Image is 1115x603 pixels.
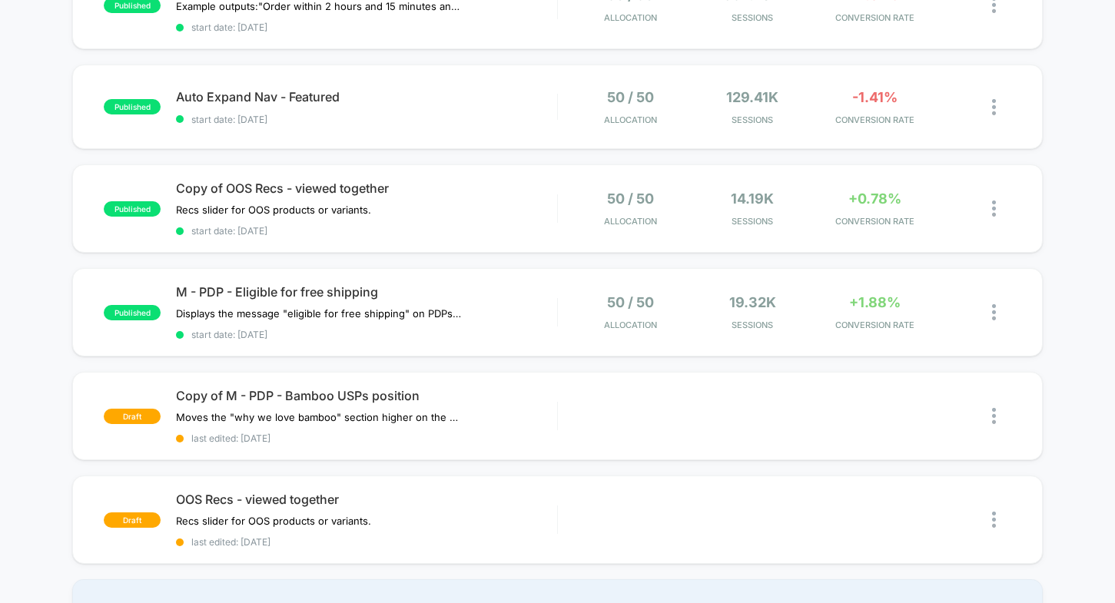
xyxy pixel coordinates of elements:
[818,320,932,330] span: CONVERSION RATE
[848,191,901,207] span: +0.78%
[176,329,556,340] span: start date: [DATE]
[604,216,657,227] span: Allocation
[992,408,996,424] img: close
[992,99,996,115] img: close
[176,432,556,444] span: last edited: [DATE]
[604,114,657,125] span: Allocation
[818,114,932,125] span: CONVERSION RATE
[992,304,996,320] img: close
[818,216,932,227] span: CONVERSION RATE
[176,411,461,423] span: Moves the "why we love bamboo" section higher on the PDP, closer to the CTA.
[104,201,161,217] span: published
[176,307,461,320] span: Displays the message "eligible for free shipping" on PDPs $85+ ([GEOGRAPHIC_DATA] only)
[731,191,774,207] span: 14.19k
[176,536,556,548] span: last edited: [DATE]
[176,114,556,125] span: start date: [DATE]
[176,225,556,237] span: start date: [DATE]
[104,512,161,528] span: draft
[852,89,898,105] span: -1.41%
[992,512,996,528] img: close
[604,12,657,23] span: Allocation
[818,12,932,23] span: CONVERSION RATE
[607,191,654,207] span: 50 / 50
[992,200,996,217] img: close
[104,409,161,424] span: draft
[607,294,654,310] span: 50 / 50
[176,492,556,507] span: OOS Recs - viewed together
[104,99,161,114] span: published
[176,89,556,104] span: Auto Expand Nav - Featured
[176,22,556,33] span: start date: [DATE]
[726,89,778,105] span: 129.41k
[176,515,371,527] span: Recs slider for OOS products or variants.
[695,216,810,227] span: Sessions
[176,204,371,216] span: Recs slider for OOS products or variants.
[176,284,556,300] span: M - PDP - Eligible for free shipping
[604,320,657,330] span: Allocation
[695,12,810,23] span: Sessions
[695,320,810,330] span: Sessions
[849,294,901,310] span: +1.88%
[176,388,556,403] span: Copy of M - PDP - Bamboo USPs position
[607,89,654,105] span: 50 / 50
[176,181,556,196] span: Copy of OOS Recs - viewed together
[695,114,810,125] span: Sessions
[104,305,161,320] span: published
[729,294,776,310] span: 19.32k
